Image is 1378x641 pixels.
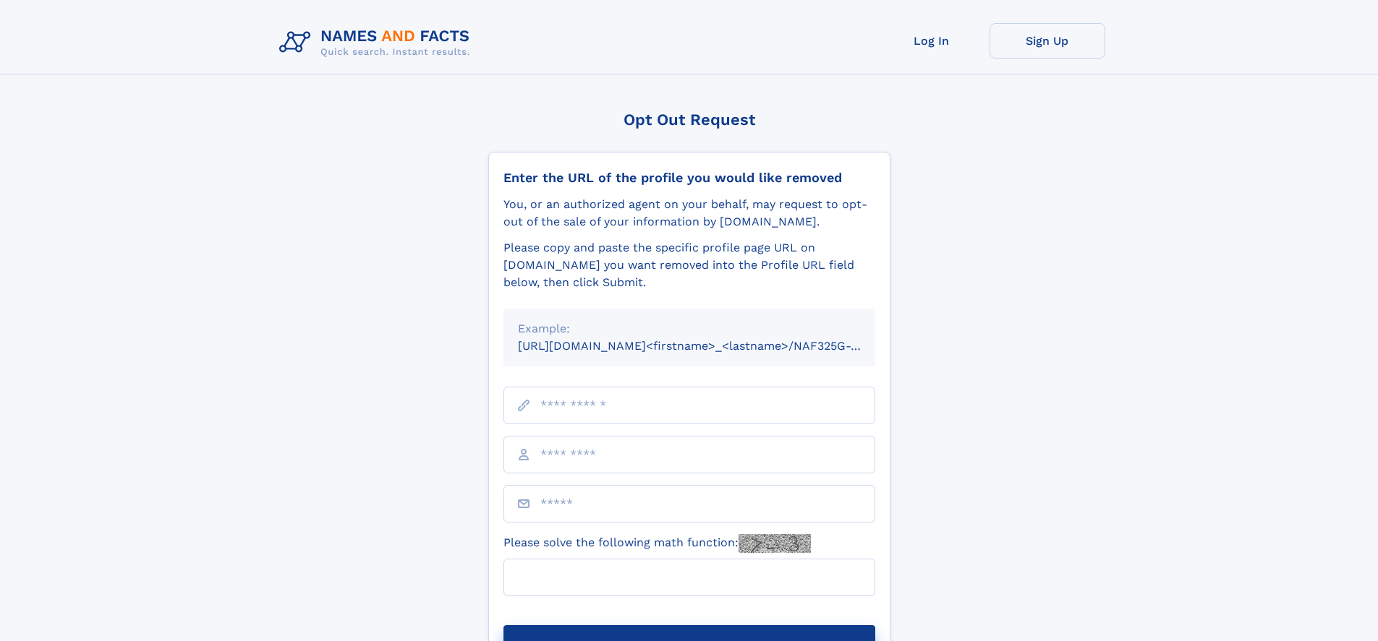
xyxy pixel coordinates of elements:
[503,239,875,291] div: Please copy and paste the specific profile page URL on [DOMAIN_NAME] you want removed into the Pr...
[874,23,990,59] a: Log In
[503,534,811,553] label: Please solve the following math function:
[273,23,482,62] img: Logo Names and Facts
[488,111,890,129] div: Opt Out Request
[518,339,903,353] small: [URL][DOMAIN_NAME]<firstname>_<lastname>/NAF325G-xxxxxxxx
[990,23,1105,59] a: Sign Up
[503,170,875,186] div: Enter the URL of the profile you would like removed
[518,320,861,337] div: Example:
[503,196,875,231] div: You, or an authorized agent on your behalf, may request to opt-out of the sale of your informatio...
